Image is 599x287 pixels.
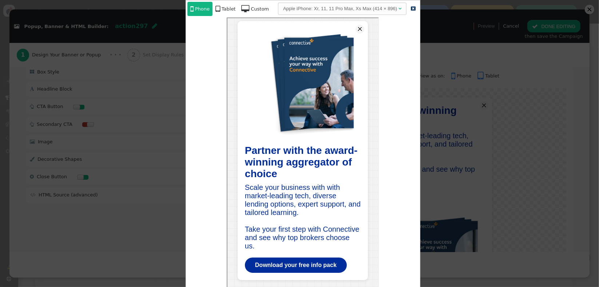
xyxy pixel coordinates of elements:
[215,5,220,13] span: 
[195,5,210,13] div: Phone
[283,5,397,12] div: Apple iPhone: Xr, 11, 11 Pro Max, Xs Max (414 × 896)
[213,2,238,16] a:  Tablet
[17,165,133,232] div: Scale your business with with market-leading tech, diverse lending options, expert support, and t...
[408,3,418,14] a: 
[238,2,272,16] a:  Custom
[17,239,119,255] a: Download your free info pack
[17,127,133,162] div: Partner with the award-winning aggregator of choice
[398,6,401,11] span: 
[251,5,269,13] div: Custom
[190,5,194,13] span: 
[411,6,416,11] span: 
[241,5,249,13] span: 
[38,10,134,119] img: Image
[222,5,236,13] div: Tablet
[187,2,213,16] a:  Phone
